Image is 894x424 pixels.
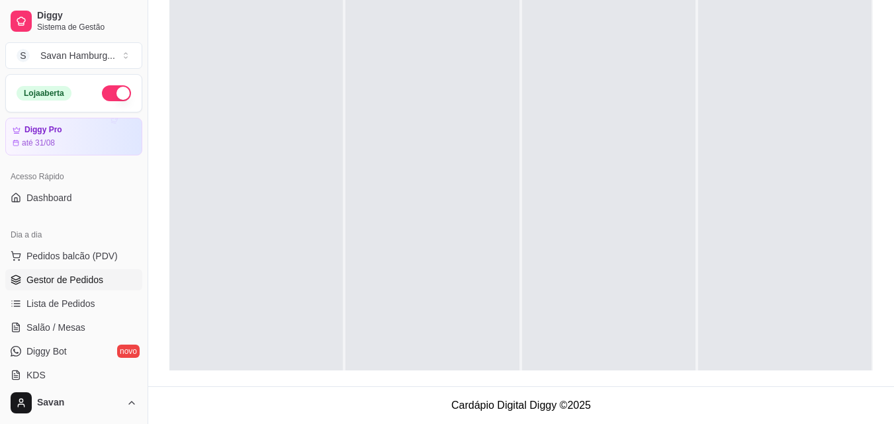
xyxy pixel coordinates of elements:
a: Lista de Pedidos [5,293,142,314]
a: Salão / Mesas [5,317,142,338]
a: Diggy Proaté 31/08 [5,118,142,155]
span: KDS [26,368,46,382]
a: Diggy Botnovo [5,341,142,362]
div: Acesso Rápido [5,166,142,187]
button: Savan [5,387,142,419]
button: Select a team [5,42,142,69]
a: Dashboard [5,187,142,208]
a: DiggySistema de Gestão [5,5,142,37]
button: Alterar Status [102,85,131,101]
a: Gestor de Pedidos [5,269,142,290]
div: Savan Hamburg ... [40,49,115,62]
span: Lista de Pedidos [26,297,95,310]
span: Dashboard [26,191,72,204]
div: Dia a dia [5,224,142,245]
div: Loja aberta [17,86,71,101]
span: Salão / Mesas [26,321,85,334]
article: até 31/08 [22,138,55,148]
span: Diggy Bot [26,345,67,358]
span: S [17,49,30,62]
article: Diggy Pro [24,125,62,135]
span: Diggy [37,10,137,22]
span: Sistema de Gestão [37,22,137,32]
span: Savan [37,397,121,409]
span: Gestor de Pedidos [26,273,103,286]
button: Pedidos balcão (PDV) [5,245,142,267]
footer: Cardápio Digital Diggy © 2025 [148,386,894,424]
a: KDS [5,364,142,386]
span: Pedidos balcão (PDV) [26,249,118,263]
